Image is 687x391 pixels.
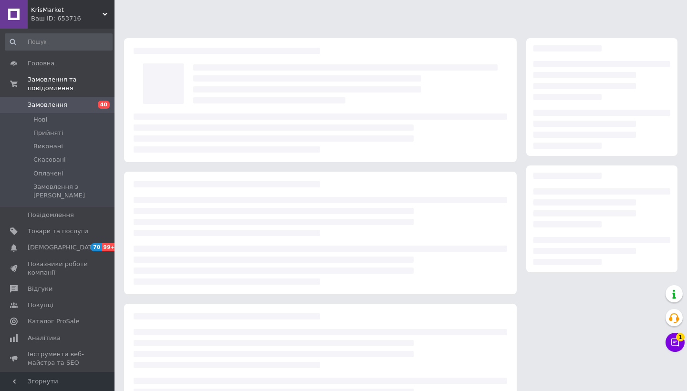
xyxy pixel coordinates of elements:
span: [DEMOGRAPHIC_DATA] [28,243,98,252]
span: Інструменти веб-майстра та SEO [28,350,88,367]
span: Виконані [33,142,63,151]
span: Замовлення та повідомлення [28,75,114,93]
span: Товари та послуги [28,227,88,236]
span: Замовлення з [PERSON_NAME] [33,183,112,200]
span: Покупці [28,301,53,309]
button: Чат з покупцем1 [666,333,685,352]
input: Пошук [5,33,113,51]
span: Оплачені [33,169,63,178]
span: Повідомлення [28,211,74,219]
span: Прийняті [33,129,63,137]
span: Аналітика [28,334,61,342]
span: Відгуки [28,285,52,293]
span: 40 [98,101,110,109]
span: KrisMarket [31,6,103,14]
span: 70 [91,243,102,251]
span: Скасовані [33,155,66,164]
span: 99+ [102,243,117,251]
span: Головна [28,59,54,68]
span: Показники роботи компанії [28,260,88,277]
span: Нові [33,115,47,124]
span: Замовлення [28,101,67,109]
span: 1 [676,331,685,340]
div: Ваш ID: 653716 [31,14,114,23]
span: Каталог ProSale [28,317,79,326]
